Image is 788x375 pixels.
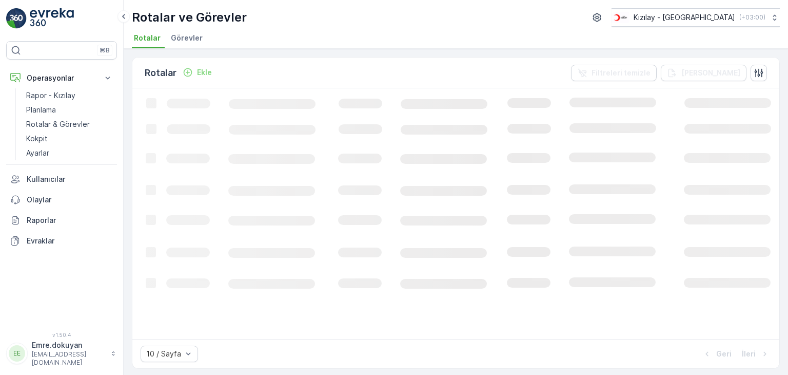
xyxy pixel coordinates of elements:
[27,73,96,83] p: Operasyonlar
[592,68,651,78] p: Filtreleri temizle
[634,12,735,23] p: Kızılay - [GEOGRAPHIC_DATA]
[6,210,117,231] a: Raporlar
[26,148,49,158] p: Ayarlar
[145,66,176,80] p: Rotalar
[741,348,771,360] button: İleri
[32,340,106,350] p: Emre.dokuyan
[6,169,117,190] a: Kullanıcılar
[27,215,113,226] p: Raporlar
[100,46,110,54] p: ⌘B
[6,190,117,210] a: Olaylar
[661,65,746,81] button: Dışa aktar
[26,105,56,115] p: Planlama
[132,9,247,26] p: Rotalar ve Görevler
[27,195,113,205] p: Olaylar
[26,134,48,144] p: Kokpit
[612,8,780,27] button: Kızılay - [GEOGRAPHIC_DATA](+03:00)
[22,132,117,146] a: Kokpit
[739,13,765,22] p: ( +03:00 )
[742,349,756,359] p: İleri
[6,332,117,338] span: v 1.50.4
[6,231,117,251] a: Evraklar
[26,90,75,101] p: Rapor - Kızılay
[9,345,25,362] div: EE
[26,119,90,129] p: Rotalar & Görevler
[716,349,732,359] p: Geri
[6,340,117,367] button: EEEmre.dokuyan[EMAIL_ADDRESS][DOMAIN_NAME]
[32,350,106,367] p: [EMAIL_ADDRESS][DOMAIN_NAME]
[612,12,629,23] img: k%C4%B1z%C4%B1lay_D5CCths_t1JZB0k.png
[681,68,740,78] p: [PERSON_NAME]
[6,8,27,29] img: logo
[134,33,161,43] span: Rotalar
[6,68,117,88] button: Operasyonlar
[701,348,733,360] button: Geri
[197,67,212,78] p: Ekle
[22,146,117,160] a: Ayarlar
[171,33,203,43] span: Görevler
[179,66,216,79] button: Ekle
[22,88,117,103] a: Rapor - Kızılay
[22,117,117,132] a: Rotalar & Görevler
[27,236,113,246] p: Evraklar
[571,65,657,81] button: Filtreleri temizle
[22,103,117,117] a: Planlama
[27,174,113,184] p: Kullanıcılar
[30,8,74,29] img: logo_light-DOdMpM7g.png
